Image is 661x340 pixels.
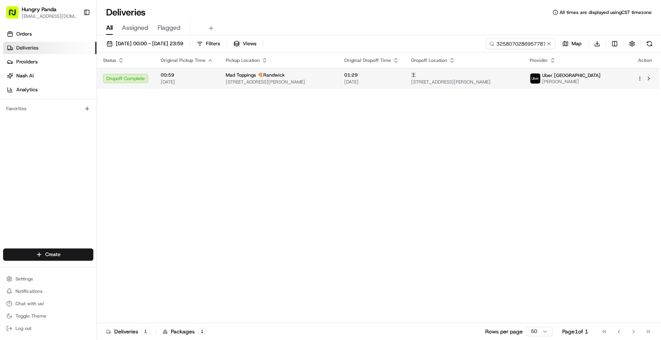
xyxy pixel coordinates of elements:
[3,103,93,115] div: Favorites
[161,79,213,85] span: [DATE]
[69,120,87,126] span: 8月19日
[55,191,94,198] a: Powered byPylon
[3,3,80,22] button: Hungry Panda[EMAIL_ADDRESS][DOMAIN_NAME]
[3,286,93,297] button: Notifications
[3,28,96,40] a: Orders
[35,82,106,88] div: We're available if you need us!
[22,13,77,19] button: [EMAIL_ADDRESS][DOMAIN_NAME]
[226,72,285,78] span: Mad Toppings 🍕Randwick
[62,170,127,184] a: 💻API Documentation
[3,273,93,284] button: Settings
[193,38,223,49] button: Filters
[344,72,399,78] span: 01:29
[163,328,206,335] div: Packages
[161,72,213,78] span: 00:59
[64,120,67,126] span: •
[16,74,30,88] img: 1753817452368-0c19585d-7be3-40d9-9a41-2dc781b3d1eb
[16,72,34,79] span: Nash AI
[15,276,33,282] span: Settings
[15,313,46,319] span: Toggle Theme
[542,79,601,85] span: [PERSON_NAME]
[542,72,601,79] span: Uber [GEOGRAPHIC_DATA]
[16,44,38,51] span: Deliveries
[560,9,652,15] span: All times are displayed using CST timezone
[206,40,220,47] span: Filters
[15,288,43,294] span: Notifications
[243,40,256,47] span: Views
[572,40,582,47] span: Map
[22,5,57,13] button: Hungry Panda
[122,23,148,32] span: Assigned
[45,251,60,258] span: Create
[8,174,14,180] div: 📗
[106,23,113,32] span: All
[15,173,59,181] span: Knowledge Base
[3,323,93,334] button: Log out
[198,328,206,335] div: 1
[16,86,38,93] span: Analytics
[411,72,416,78] span: 王
[226,79,332,85] span: [STREET_ADDRESS][PERSON_NAME]
[5,170,62,184] a: 📗Knowledge Base
[3,70,96,82] a: Nash AI
[103,38,187,49] button: [DATE] 00:00 - [DATE] 23:59
[65,174,72,180] div: 💻
[16,58,38,65] span: Providers
[77,192,94,198] span: Pylon
[120,99,141,108] button: See all
[103,57,116,63] span: Status
[226,57,260,63] span: Pickup Location
[116,40,183,47] span: [DATE] 00:00 - [DATE] 23:59
[15,301,44,307] span: Chat with us!
[8,8,23,23] img: Nash
[344,79,399,85] span: [DATE]
[486,38,556,49] input: Type to search
[530,73,540,84] img: uber-new-logo.jpeg
[3,84,96,96] a: Analytics
[485,328,523,335] p: Rows per page
[132,76,141,85] button: Start new chat
[141,328,150,335] div: 1
[16,31,32,38] span: Orders
[8,31,141,43] p: Welcome 👋
[20,50,128,58] input: Clear
[73,173,124,181] span: API Documentation
[30,141,48,147] span: 8月15日
[411,57,447,63] span: Dropoff Location
[24,120,63,126] span: [PERSON_NAME]
[230,38,260,49] button: Views
[637,57,653,63] div: Action
[411,79,517,85] span: [STREET_ADDRESS][PERSON_NAME]
[35,74,127,82] div: Start new chat
[8,101,52,107] div: Past conversations
[106,328,150,335] div: Deliveries
[15,120,22,126] img: 1736555255976-a54dd68f-1ca7-489b-9aae-adbdc363a1c4
[3,298,93,309] button: Chat with us!
[344,57,391,63] span: Original Dropoff Time
[562,328,588,335] div: Page 1 of 1
[3,248,93,261] button: Create
[3,42,96,54] a: Deliveries
[8,74,22,88] img: 1736555255976-a54dd68f-1ca7-489b-9aae-adbdc363a1c4
[530,57,548,63] span: Provider
[3,56,96,68] a: Providers
[158,23,180,32] span: Flagged
[161,57,206,63] span: Original Pickup Time
[559,38,585,49] button: Map
[644,38,655,49] button: Refresh
[8,113,20,125] img: Bea Lacdao
[26,141,28,147] span: •
[15,325,31,331] span: Log out
[3,311,93,321] button: Toggle Theme
[106,6,146,19] h1: Deliveries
